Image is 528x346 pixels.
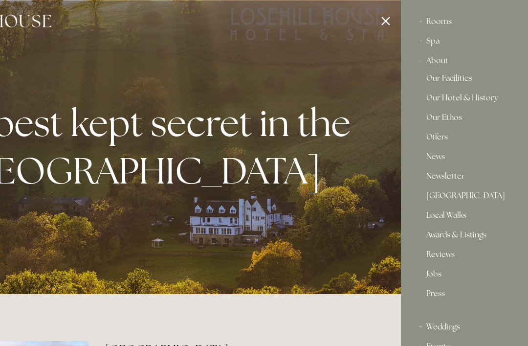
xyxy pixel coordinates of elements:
a: Jobs [426,270,503,282]
div: About [418,51,510,70]
a: Our Ethos [426,114,503,125]
a: Newsletter [426,172,503,184]
div: Rooms [418,12,510,31]
a: News [426,153,503,164]
a: Offers [426,133,503,145]
div: Weddings [418,317,510,337]
a: Our Hotel & History [426,94,503,106]
div: Spa [418,31,510,51]
a: Local Walks [426,211,503,223]
a: Reviews [426,251,503,262]
a: Awards & Listings [426,231,503,243]
a: Our Facilities [426,74,503,86]
a: Press [426,290,503,305]
a: [GEOGRAPHIC_DATA] [426,192,503,204]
